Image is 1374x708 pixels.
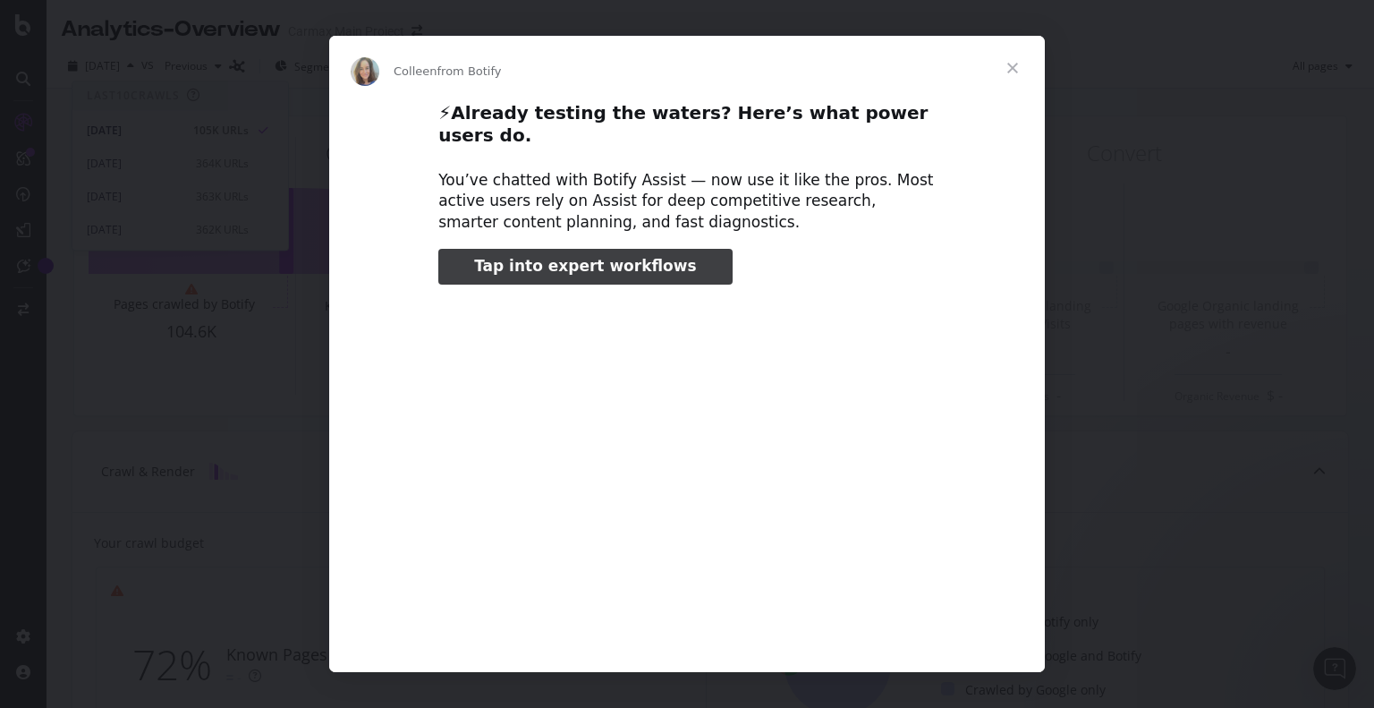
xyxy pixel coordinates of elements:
[980,36,1045,100] span: Close
[351,57,379,86] img: Profile image for Colleen
[438,170,936,234] div: You’ve chatted with Botify Assist — now use it like the pros. Most active users rely on Assist fo...
[437,64,502,78] span: from Botify
[314,300,1060,673] video: Play video
[438,102,928,146] b: Already testing the waters? Here’s what power users do.
[394,64,437,78] span: Colleen
[438,249,732,285] a: Tap into expert workflows
[438,101,936,157] h2: ⚡
[474,257,696,275] span: Tap into expert workflows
